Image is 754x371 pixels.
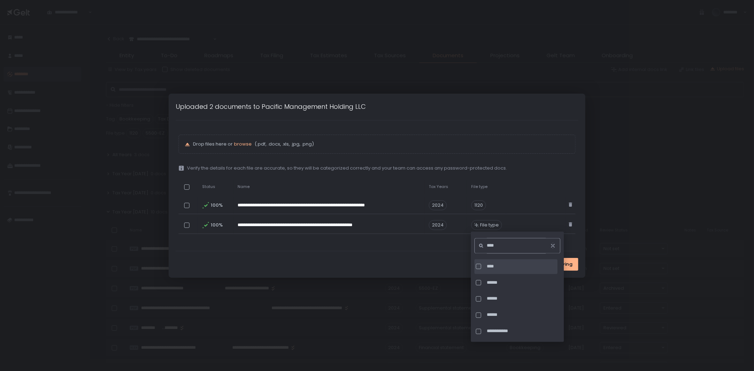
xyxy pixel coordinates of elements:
span: Status [202,184,215,189]
span: File type [471,184,487,189]
span: Verify the details for each file are accurate, so they will be categorized correctly and your tea... [187,165,507,171]
div: 1120 [471,200,486,210]
button: browse [234,141,252,147]
span: Name [238,184,250,189]
span: 100% [211,222,222,228]
span: 100% [211,202,222,208]
h1: Uploaded 2 documents to Pacific Management Holding LLC [176,102,366,111]
span: File type [480,222,499,228]
span: 2024 [429,200,447,210]
span: 2024 [429,220,447,230]
span: Tax Years [429,184,448,189]
p: Drop files here or [193,141,569,147]
span: (.pdf, .docx, .xls, .jpg, .png) [253,141,314,147]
